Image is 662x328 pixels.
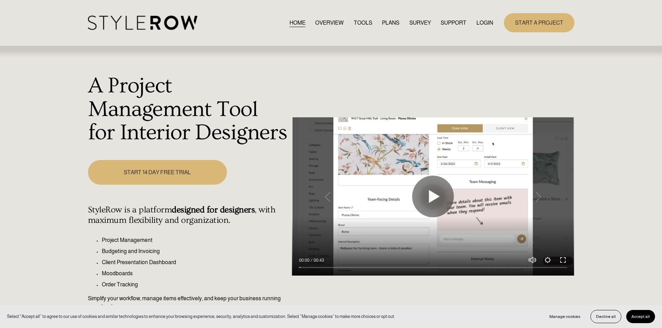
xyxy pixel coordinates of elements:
[549,314,580,319] span: Manage cookies
[596,314,616,319] span: Decline all
[409,18,431,27] a: SURVEY
[88,160,227,185] a: START 14 DAY FREE TRIAL
[354,18,372,27] a: TOOLS
[88,74,288,145] h1: A Project Management Tool for Interior Designers
[590,310,621,323] button: Decline all
[504,13,574,32] a: START A PROJECT
[7,313,395,320] p: Select “Accept all” to agree to our use of cookies and similar technologies to enhance your brows...
[631,314,650,319] span: Accept all
[441,19,466,27] span: SUPPORT
[102,269,288,278] p: Moodboards
[88,294,288,311] p: Simplify your workflow, manage items effectively, and keep your business running seamlessly.
[476,18,493,27] a: LOGIN
[289,18,305,27] a: HOME
[544,310,586,323] button: Manage cookies
[102,258,288,267] p: Client Presentation Dashboard
[88,205,288,226] h4: StyleRow is a platform , with maximum flexibility and organization.
[441,18,466,27] a: folder dropdown
[88,16,197,30] img: StyleRow
[102,280,288,289] p: Order Tracking
[412,176,454,217] button: Play
[299,257,311,264] div: Current time
[626,310,655,323] button: Accept all
[102,236,288,244] p: Project Management
[172,205,255,215] strong: designed for designers
[299,265,567,270] input: Seek
[382,18,399,27] a: PLANS
[311,257,326,264] div: Duration
[315,18,344,27] a: OVERVIEW
[102,247,288,255] p: Budgeting and Invoicing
